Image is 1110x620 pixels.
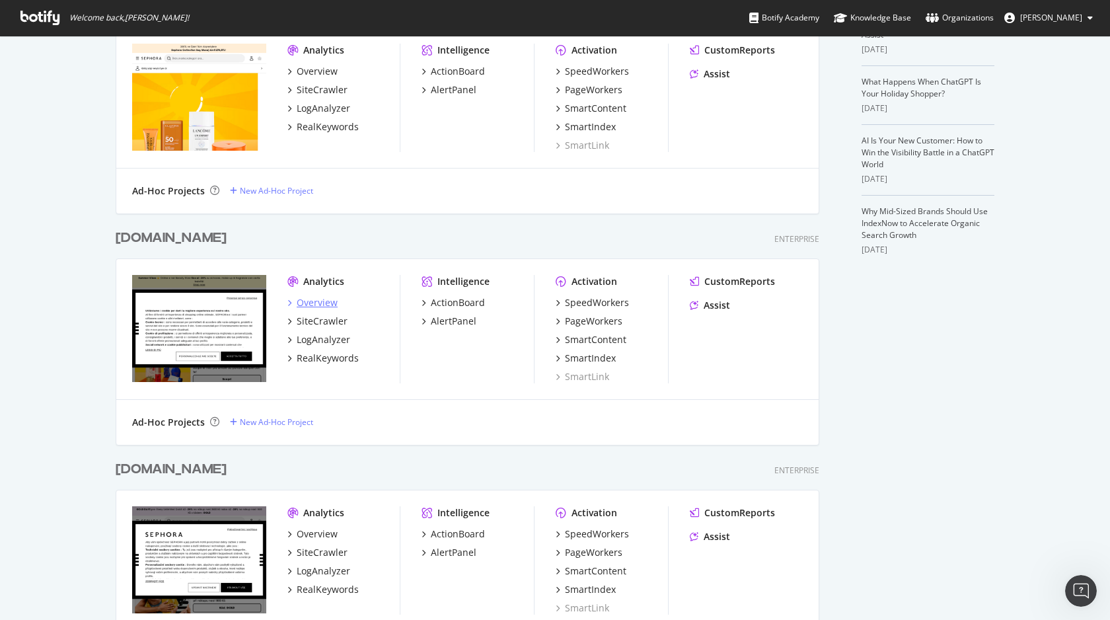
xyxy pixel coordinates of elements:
div: SiteCrawler [297,315,348,328]
div: ActionBoard [431,65,485,78]
div: [DATE] [862,244,994,256]
div: New Ad-Hoc Project [240,185,313,196]
div: AlertPanel [431,546,476,559]
div: PageWorkers [565,315,622,328]
a: SmartIndex [556,583,616,596]
a: PageWorkers [556,546,622,559]
div: SiteCrawler [297,83,348,97]
a: CustomReports [690,506,775,520]
a: CustomReports [690,275,775,288]
div: [DOMAIN_NAME] [116,229,227,248]
img: www.sephora.it [132,275,266,382]
button: [PERSON_NAME] [994,7,1103,28]
div: Analytics [303,506,344,520]
div: AlertPanel [431,83,476,97]
div: SmartIndex [565,352,616,365]
a: Assist [690,67,730,81]
a: SmartIndex [556,352,616,365]
a: SpeedWorkers [556,527,629,541]
a: [DOMAIN_NAME] [116,460,232,479]
div: CustomReports [704,275,775,288]
a: SmartContent [556,333,626,346]
div: CustomReports [704,506,775,520]
a: LogAnalyzer [287,102,350,115]
div: ActionBoard [431,296,485,309]
div: SpeedWorkers [565,527,629,541]
div: Overview [297,527,338,541]
div: New Ad-Hoc Project [240,416,313,428]
a: What Happens When ChatGPT Is Your Holiday Shopper? [862,76,981,99]
div: PageWorkers [565,546,622,559]
div: ActionBoard [431,527,485,541]
div: Ad-Hoc Projects [132,416,205,429]
a: AlertPanel [422,315,476,328]
a: LogAnalyzer [287,564,350,578]
div: Activation [572,506,617,520]
a: Assist [690,299,730,312]
a: New Ad-Hoc Project [230,416,313,428]
a: PageWorkers [556,315,622,328]
div: Organizations [926,11,994,24]
div: SpeedWorkers [565,65,629,78]
a: RealKeywords [287,120,359,134]
div: Analytics [303,275,344,288]
div: Analytics [303,44,344,57]
div: [DATE] [862,44,994,56]
iframe: Intercom live chat [1065,575,1097,607]
span: emmanuel benmussa [1020,12,1082,23]
div: SpeedWorkers [565,296,629,309]
a: PageWorkers [556,83,622,97]
a: How to Save Hours on Content and Research Workflows with Botify Assist [862,5,990,40]
a: RealKeywords [287,583,359,596]
a: SmartIndex [556,120,616,134]
a: RealKeywords [287,352,359,365]
a: Overview [287,296,338,309]
div: CustomReports [704,44,775,57]
div: Activation [572,275,617,288]
span: Welcome back, [PERSON_NAME] ! [69,13,189,23]
a: SpeedWorkers [556,65,629,78]
a: LogAnalyzer [287,333,350,346]
div: Enterprise [774,233,819,245]
div: Overview [297,65,338,78]
div: AlertPanel [431,315,476,328]
a: AlertPanel [422,83,476,97]
div: [DATE] [862,102,994,114]
a: SmartContent [556,102,626,115]
a: Assist [690,530,730,543]
div: PageWorkers [565,83,622,97]
a: AI Is Your New Customer: How to Win the Visibility Battle in a ChatGPT World [862,135,994,170]
img: wwww.sephora.cz [132,506,266,613]
a: Overview [287,527,338,541]
div: SmartContent [565,564,626,578]
a: CustomReports [690,44,775,57]
div: Botify Academy [749,11,819,24]
div: Assist [704,67,730,81]
div: Activation [572,44,617,57]
div: RealKeywords [297,120,359,134]
a: SmartLink [556,370,609,383]
div: Overview [297,296,338,309]
div: LogAnalyzer [297,102,350,115]
a: ActionBoard [422,296,485,309]
a: SmartLink [556,139,609,152]
div: Intelligence [437,44,490,57]
div: Knowledge Base [834,11,911,24]
div: Intelligence [437,506,490,520]
a: SiteCrawler [287,315,348,328]
div: SmartIndex [565,120,616,134]
a: New Ad-Hoc Project [230,185,313,196]
a: SpeedWorkers [556,296,629,309]
div: SiteCrawler [297,546,348,559]
a: Why Mid-Sized Brands Should Use IndexNow to Accelerate Organic Search Growth [862,206,988,241]
div: Assist [704,299,730,312]
a: SmartLink [556,601,609,615]
a: SiteCrawler [287,83,348,97]
div: LogAnalyzer [297,564,350,578]
img: www.sephora.com.tr [132,44,266,151]
div: SmartIndex [565,583,616,596]
div: Enterprise [774,465,819,476]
